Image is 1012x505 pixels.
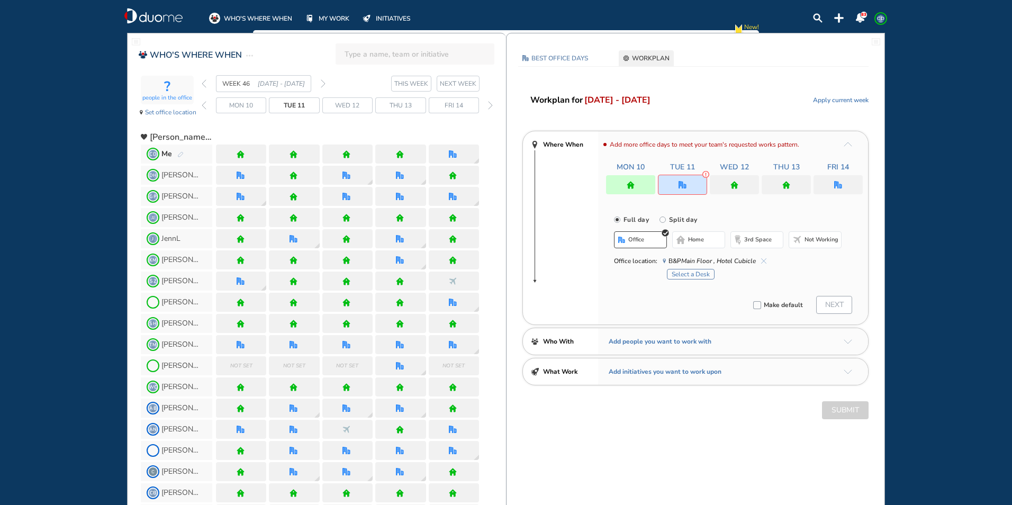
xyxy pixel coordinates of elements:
img: grid-tooltip.ec663082.svg [474,201,479,206]
img: grid-tooltip.ec663082.svg [421,264,426,269]
img: home.de338a94.svg [290,277,297,285]
span: WEEK 46 [222,78,258,89]
div: plus-topbar [834,13,844,23]
span: Fri 14 [445,100,463,111]
img: office.a375675b.svg [449,150,457,158]
img: home.de338a94.svg [290,256,297,264]
img: home.de338a94.svg [627,181,635,189]
span: home [688,236,704,244]
div: location dialog [421,243,426,248]
button: this week [391,76,431,92]
img: office.a375675b.svg [290,235,297,243]
span: Mon 10 [229,100,253,111]
div: location dialog [314,412,320,418]
img: office.a375675b.svg [237,341,245,349]
div: home [396,320,404,328]
div: fullwidthpage [132,38,140,46]
img: home.de338a94.svg [237,235,245,243]
span: Add people you want to work with [609,336,711,347]
div: pen-edit [177,151,184,158]
span: Tue 11 [284,100,305,111]
i: Hotel Cubicle [717,257,756,265]
div: day Thu [375,97,426,113]
img: home.de338a94.svg [342,299,350,306]
div: home [449,172,457,179]
div: office [290,341,297,349]
div: office [449,193,457,201]
div: home [342,320,350,328]
div: office [834,181,842,189]
span: JJ [149,213,157,222]
div: home [730,181,738,189]
div: location dialog [474,455,479,460]
span: Tue 11 [670,162,695,173]
img: office.a375675b.svg [449,193,457,201]
img: whoswherewhen-red-on.68b911c1.svg [138,50,147,59]
img: office.a375675b.svg [342,172,350,179]
span: [PERSON_NAME] [161,319,201,328]
img: arrow-up-a5b4c4.8f66f914.svg [844,142,852,147]
div: home [290,299,297,306]
span: SZ [149,277,157,285]
div: home [396,277,404,285]
img: grid-tooltip.ec663082.svg [314,412,320,418]
div: home [290,150,297,158]
img: arrow-down-a5b4c4.8020f2c1.svg [844,339,852,344]
img: round_checked.c5cc9eaf.svg [662,229,669,237]
img: home.de338a94.svg [342,214,350,222]
span: CD [877,14,885,23]
span: TM [149,340,157,349]
img: thin-right-arrow-grey.874f3e01.svg [321,79,326,88]
img: home.de338a94.svg [730,181,738,189]
button: home-bdbdbdhome [672,231,725,248]
button: nonworking-bdbdbdNot working [789,231,842,248]
button: next week [437,76,480,92]
div: location dialog [421,370,426,375]
div: home [342,256,350,264]
span: INITIATIVES [376,13,410,24]
div: heart-black [141,134,147,140]
img: location-pin-bluegray.ad9b6ef9.svg [663,258,666,264]
img: home.de338a94.svg [396,320,404,328]
button: thirdspace-bdbdbd3rd space [730,231,783,248]
div: thirdspace-bdbdbd [735,235,741,245]
img: arrow-down-a5b4c4.8020f2c1.svg [844,369,852,374]
div: home [449,214,457,222]
a: MY WORK [304,13,349,24]
img: office.a375675b.svg [679,181,686,189]
img: heart-black.4c634c71.svg [141,134,147,140]
img: office.a375675b.svg [396,193,404,201]
span: Workplan for [530,94,583,106]
div: location dialog [421,412,426,418]
button: select-desk [667,269,715,279]
div: settings-cog-404040 [623,55,629,61]
div: whoswherewhen-red-on [138,50,147,59]
div: location dialog [474,201,479,206]
span: Wed 12 [720,162,749,173]
img: office.a375675b.svg [237,172,245,179]
div: location dialog [314,476,320,481]
img: home.de338a94.svg [449,256,457,264]
span: ? [164,79,170,95]
img: home.de338a94.svg [342,235,350,243]
button: office-6184adBEST OFFICE DAYS [518,50,592,66]
div: home [237,299,245,306]
img: office.a375675b.svg [237,277,245,285]
div: home [342,299,350,306]
span: Make default [764,300,803,310]
div: day Mon [216,97,266,113]
div: home [782,181,790,189]
span: Mon 10 [617,162,645,173]
div: office [237,341,245,349]
span: Thu 13 [390,100,412,111]
div: location dialog [261,285,266,291]
div: home [342,235,350,243]
img: checkbox_unchecked.91696f6c.svg [753,301,761,309]
img: home.de338a94.svg [449,235,457,243]
div: back week [202,79,206,88]
img: grid-tooltip.ec663082.svg [261,201,266,206]
div: home-bdbdbd [676,236,685,244]
div: office [449,299,457,306]
img: grid-tooltip.ec663082.svg [421,476,426,481]
div: home [237,320,245,328]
